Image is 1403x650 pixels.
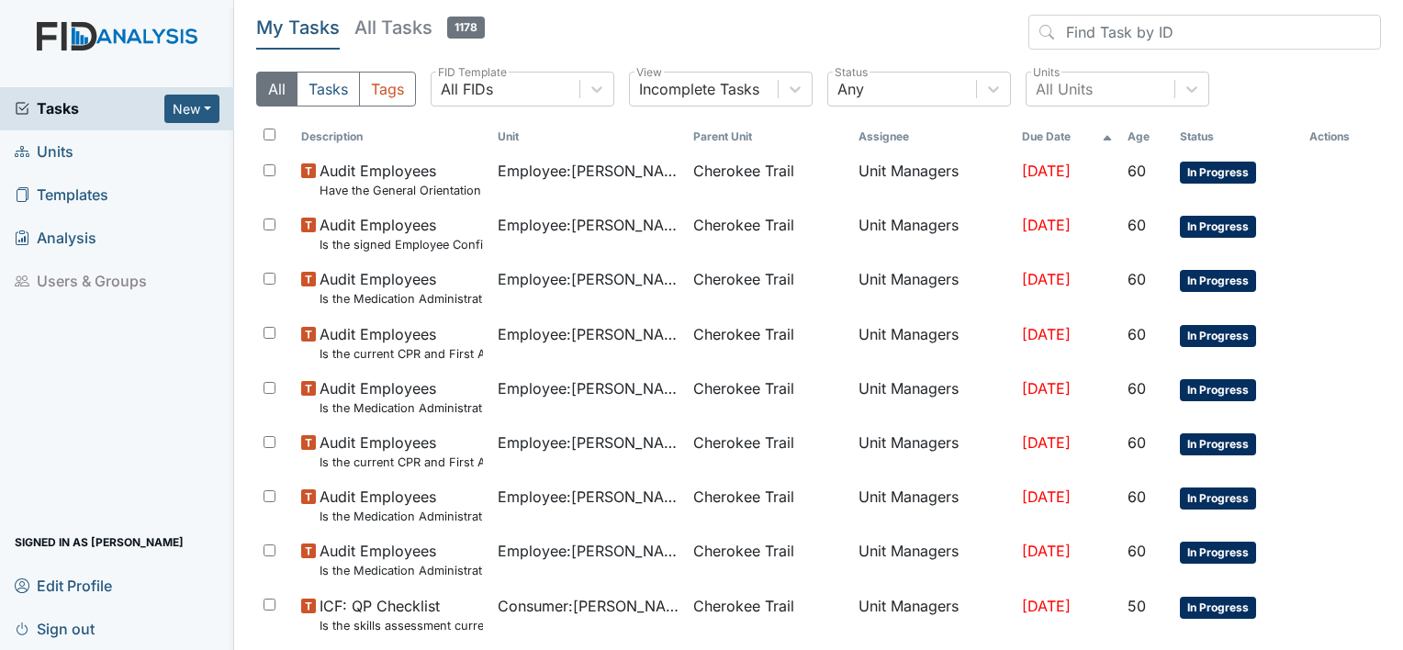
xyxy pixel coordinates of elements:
[1036,78,1093,100] div: All Units
[693,214,794,236] span: Cherokee Trail
[851,261,1015,315] td: Unit Managers
[256,72,297,106] button: All
[1022,325,1071,343] span: [DATE]
[1173,121,1302,152] th: Toggle SortBy
[851,121,1015,152] th: Assignee
[15,181,108,209] span: Templates
[1022,597,1071,615] span: [DATE]
[693,323,794,345] span: Cherokee Trail
[693,486,794,508] span: Cherokee Trail
[693,268,794,290] span: Cherokee Trail
[320,160,483,199] span: Audit Employees Have the General Orientation and ICF Orientation forms been completed?
[264,129,275,140] input: Toggle All Rows Selected
[1180,379,1256,401] span: In Progress
[498,431,679,454] span: Employee : [PERSON_NAME], [PERSON_NAME]
[851,588,1015,642] td: Unit Managers
[498,377,679,399] span: Employee : [PERSON_NAME]
[498,323,679,345] span: Employee : [PERSON_NAME]
[359,72,416,106] button: Tags
[320,454,483,471] small: Is the current CPR and First Aid Training Certificate found in the file(2 years)?
[498,486,679,508] span: Employee : [PERSON_NAME], Shmara
[851,478,1015,532] td: Unit Managers
[1022,487,1071,506] span: [DATE]
[354,15,485,40] h5: All Tasks
[320,540,483,579] span: Audit Employees Is the Medication Administration Test and 2 observation checklist (hire after 10/...
[693,160,794,182] span: Cherokee Trail
[320,508,483,525] small: Is the Medication Administration certificate found in the file?
[1120,121,1173,152] th: Toggle SortBy
[320,268,483,308] span: Audit Employees Is the Medication Administration certificate found in the file?
[256,72,416,106] div: Type filter
[15,528,184,556] span: Signed in as [PERSON_NAME]
[1180,487,1256,510] span: In Progress
[1022,433,1071,452] span: [DATE]
[297,72,360,106] button: Tasks
[851,207,1015,261] td: Unit Managers
[256,15,340,40] h5: My Tasks
[320,214,483,253] span: Audit Employees Is the signed Employee Confidentiality Agreement in the file (HIPPA)?
[1128,270,1146,288] span: 60
[693,595,794,617] span: Cherokee Trail
[1128,542,1146,560] span: 60
[1015,121,1120,152] th: Toggle SortBy
[498,268,679,290] span: Employee : [PERSON_NAME]
[1128,597,1146,615] span: 50
[1302,121,1381,152] th: Actions
[851,532,1015,587] td: Unit Managers
[490,121,687,152] th: Toggle SortBy
[1028,15,1381,50] input: Find Task by ID
[1128,433,1146,452] span: 60
[320,431,483,471] span: Audit Employees Is the current CPR and First Aid Training Certificate found in the file(2 years)?
[1022,270,1071,288] span: [DATE]
[1128,487,1146,506] span: 60
[320,595,483,634] span: ICF: QP Checklist Is the skills assessment current? (document the date in the comment section)
[498,214,679,236] span: Employee : [PERSON_NAME]
[320,323,483,363] span: Audit Employees Is the current CPR and First Aid Training Certificate found in the file(2 years)?
[447,17,485,39] span: 1178
[693,377,794,399] span: Cherokee Trail
[1128,216,1146,234] span: 60
[1128,325,1146,343] span: 60
[15,97,164,119] a: Tasks
[498,160,679,182] span: Employee : [PERSON_NAME]
[1128,162,1146,180] span: 60
[1180,325,1256,347] span: In Progress
[320,345,483,363] small: Is the current CPR and First Aid Training Certificate found in the file(2 years)?
[320,617,483,634] small: Is the skills assessment current? (document the date in the comment section)
[15,138,73,166] span: Units
[441,78,493,100] div: All FIDs
[851,424,1015,478] td: Unit Managers
[1180,433,1256,455] span: In Progress
[15,614,95,643] span: Sign out
[320,377,483,417] span: Audit Employees Is the Medication Administration Test and 2 observation checklist (hire after 10/...
[693,431,794,454] span: Cherokee Trail
[693,540,794,562] span: Cherokee Trail
[320,182,483,199] small: Have the General Orientation and ICF Orientation forms been completed?
[1022,216,1071,234] span: [DATE]
[851,370,1015,424] td: Unit Managers
[1180,597,1256,619] span: In Progress
[164,95,219,123] button: New
[1022,542,1071,560] span: [DATE]
[15,571,112,600] span: Edit Profile
[1022,379,1071,398] span: [DATE]
[1180,216,1256,238] span: In Progress
[837,78,864,100] div: Any
[15,224,96,252] span: Analysis
[320,290,483,308] small: Is the Medication Administration certificate found in the file?
[320,399,483,417] small: Is the Medication Administration Test and 2 observation checklist (hire after 10/07) found in the...
[294,121,490,152] th: Toggle SortBy
[1180,162,1256,184] span: In Progress
[498,540,679,562] span: Employee : [PERSON_NAME], Shmara
[686,121,851,152] th: Toggle SortBy
[1128,379,1146,398] span: 60
[1180,270,1256,292] span: In Progress
[639,78,759,100] div: Incomplete Tasks
[498,595,679,617] span: Consumer : [PERSON_NAME]
[320,562,483,579] small: Is the Medication Administration Test and 2 observation checklist (hire after 10/07) found in the...
[1180,542,1256,564] span: In Progress
[320,236,483,253] small: Is the signed Employee Confidentiality Agreement in the file (HIPPA)?
[320,486,483,525] span: Audit Employees Is the Medication Administration certificate found in the file?
[851,316,1015,370] td: Unit Managers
